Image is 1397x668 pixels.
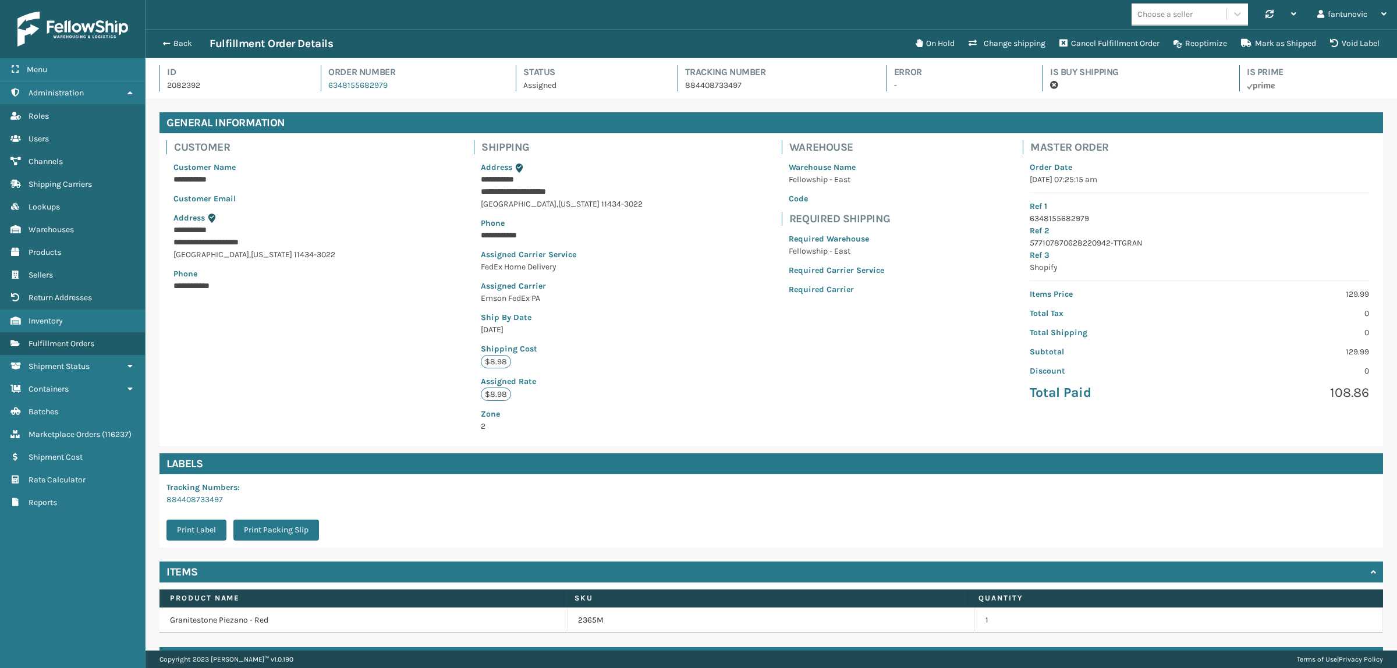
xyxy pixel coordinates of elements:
h4: Tracking Number [685,65,866,79]
p: Required Carrier [789,283,884,296]
span: Tracking Numbers : [166,482,240,492]
span: , [249,250,251,260]
div: | [1297,651,1383,668]
h4: Error [894,65,1022,79]
p: Shipping Cost [481,343,643,355]
p: 2082392 [167,79,300,91]
button: Back [156,38,210,49]
p: - [894,79,1022,91]
label: Product Name [170,593,553,603]
span: Roles [29,111,49,121]
p: Ref 2 [1030,225,1369,237]
p: $8.98 [481,388,511,401]
p: [DATE] [481,324,643,336]
p: Discount [1030,365,1192,377]
p: Items Price [1030,288,1192,300]
button: Print Packing Slip [233,520,319,541]
button: Void Label [1323,32,1387,55]
button: Cancel Fulfillment Order [1052,32,1166,55]
span: Inventory [29,316,63,326]
a: 884408733497 [166,495,223,504]
p: Subtotal [1030,346,1192,358]
p: 0 [1207,326,1369,339]
a: Privacy Policy [1339,655,1383,663]
p: Phone [173,268,335,280]
p: Zone [481,408,643,420]
p: Total Shipping [1030,326,1192,339]
p: [DATE] 07:25:15 am [1030,173,1369,186]
i: On Hold [916,39,923,47]
span: Address [173,213,205,223]
button: On Hold [909,32,962,55]
p: 0 [1207,307,1369,319]
span: Channels [29,157,63,166]
p: Assigned Rate [481,375,643,388]
h4: Status [523,65,656,79]
i: VOIDLABEL [1330,39,1338,47]
h4: Labels [159,453,1383,474]
p: Total Paid [1030,384,1192,401]
button: Change shipping [962,32,1052,55]
span: Lookups [29,202,60,212]
span: , [556,199,558,209]
p: Assigned [523,79,656,91]
span: [GEOGRAPHIC_DATA] [173,250,249,260]
i: Cancel Fulfillment Order [1059,39,1068,47]
span: Reports [29,498,57,507]
h4: Id [167,65,300,79]
span: Rate Calculator [29,475,86,485]
i: Mark as Shipped [1241,39,1251,47]
div: Choose a seller [1137,8,1193,20]
a: Terms of Use [1297,655,1337,663]
span: [US_STATE] [558,199,600,209]
p: Fellowship - East [789,173,884,186]
label: Quantity [978,593,1361,603]
span: 11434-3022 [601,199,643,209]
span: Products [29,247,61,257]
p: Total Tax [1030,307,1192,319]
span: Address [481,162,512,172]
img: logo [17,12,128,47]
p: Fellowship - East [789,245,884,257]
p: Ref 3 [1030,249,1369,261]
p: Emson FedEx PA [481,292,643,304]
span: [US_STATE] [251,250,292,260]
p: FedEx Home Delivery [481,261,643,273]
p: $8.98 [481,355,511,368]
p: 129.99 [1207,288,1369,300]
h4: Customer [174,140,342,154]
span: Shipment Status [29,361,90,371]
i: Reoptimize [1173,40,1182,48]
h4: Master Order [1030,140,1376,154]
td: 1 [975,607,1383,633]
p: Phone [481,217,643,229]
p: Customer Name [173,161,335,173]
p: Order Date [1030,161,1369,173]
h3: Fulfillment Order Details [210,37,333,51]
p: 6348155682979 [1030,212,1369,225]
h4: Required Shipping [789,212,891,226]
p: Shopify [1030,261,1369,273]
span: Shipment Cost [29,452,83,462]
span: Warehouses [29,225,74,234]
span: Containers [29,384,69,394]
p: Required Warehouse [789,233,884,245]
span: Users [29,134,49,144]
h4: Warehouse [789,140,891,154]
p: 884408733497 [685,79,866,91]
td: Granitestone Piezano - Red [159,607,568,633]
span: Shipping Carriers [29,179,92,189]
h4: Shipping [481,140,650,154]
button: Mark as Shipped [1234,32,1323,55]
p: Copyright 2023 [PERSON_NAME]™ v 1.0.190 [159,651,293,668]
button: Print Label [166,520,226,541]
a: 2365M [578,614,604,626]
p: 129.99 [1207,346,1369,358]
p: Warehouse Name [789,161,884,173]
p: Required Carrier Service [789,264,884,276]
span: Return Addresses [29,293,92,303]
p: Code [789,193,884,205]
p: Ref 1 [1030,200,1369,212]
h4: Is Prime [1247,65,1383,79]
span: Batches [29,407,58,417]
